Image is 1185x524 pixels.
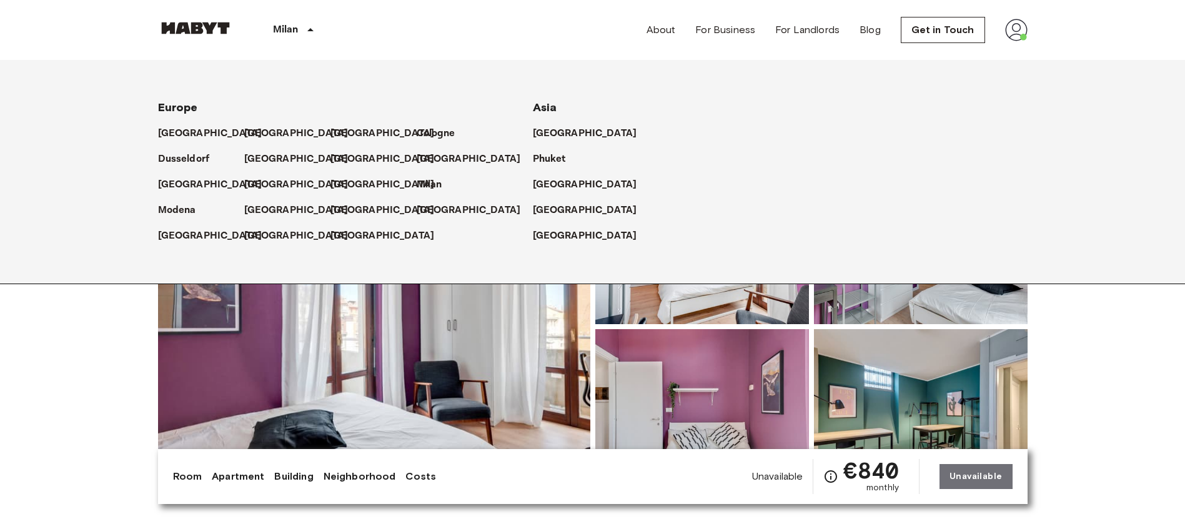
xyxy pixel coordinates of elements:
[775,22,840,37] a: For Landlords
[533,152,566,167] p: Phuket
[158,101,198,114] span: Europe
[330,152,435,167] p: [GEOGRAPHIC_DATA]
[244,203,361,218] a: [GEOGRAPHIC_DATA]
[330,126,435,141] p: [GEOGRAPHIC_DATA]
[417,177,455,192] a: Milan
[595,329,809,493] img: Picture of unit IT-14-069-001-07H
[405,469,436,484] a: Costs
[533,177,650,192] a: [GEOGRAPHIC_DATA]
[244,152,361,167] a: [GEOGRAPHIC_DATA]
[330,152,447,167] a: [GEOGRAPHIC_DATA]
[158,161,590,493] img: Marketing picture of unit IT-14-069-001-07H
[244,229,349,244] p: [GEOGRAPHIC_DATA]
[173,469,202,484] a: Room
[823,469,838,484] svg: Check cost overview for full price breakdown. Please note that discounts apply to new joiners onl...
[158,177,275,192] a: [GEOGRAPHIC_DATA]
[158,126,275,141] a: [GEOGRAPHIC_DATA]
[330,203,447,218] a: [GEOGRAPHIC_DATA]
[752,470,803,483] span: Unavailable
[273,22,299,37] p: Milan
[158,203,209,218] a: Modena
[158,177,262,192] p: [GEOGRAPHIC_DATA]
[330,229,447,244] a: [GEOGRAPHIC_DATA]
[244,203,349,218] p: [GEOGRAPHIC_DATA]
[330,229,435,244] p: [GEOGRAPHIC_DATA]
[814,329,1028,493] img: Picture of unit IT-14-069-001-07H
[324,469,396,484] a: Neighborhood
[533,126,650,141] a: [GEOGRAPHIC_DATA]
[158,22,233,34] img: Habyt
[901,17,985,43] a: Get in Touch
[417,203,521,218] p: [GEOGRAPHIC_DATA]
[417,126,468,141] a: Cologne
[158,126,262,141] p: [GEOGRAPHIC_DATA]
[843,459,899,482] span: €840
[417,152,521,167] p: [GEOGRAPHIC_DATA]
[647,22,676,37] a: About
[330,177,447,192] a: [GEOGRAPHIC_DATA]
[244,126,349,141] p: [GEOGRAPHIC_DATA]
[695,22,755,37] a: For Business
[533,229,650,244] a: [GEOGRAPHIC_DATA]
[533,203,650,218] a: [GEOGRAPHIC_DATA]
[244,177,361,192] a: [GEOGRAPHIC_DATA]
[158,203,196,218] p: Modena
[212,469,264,484] a: Apartment
[533,203,637,218] p: [GEOGRAPHIC_DATA]
[866,482,899,494] span: monthly
[244,177,349,192] p: [GEOGRAPHIC_DATA]
[158,152,210,167] p: Dusseldorf
[533,229,637,244] p: [GEOGRAPHIC_DATA]
[533,101,557,114] span: Asia
[417,126,455,141] p: Cologne
[158,152,222,167] a: Dusseldorf
[417,177,442,192] p: Milan
[274,469,313,484] a: Building
[330,203,435,218] p: [GEOGRAPHIC_DATA]
[244,229,361,244] a: [GEOGRAPHIC_DATA]
[1005,19,1028,41] img: avatar
[244,152,349,167] p: [GEOGRAPHIC_DATA]
[533,177,637,192] p: [GEOGRAPHIC_DATA]
[330,177,435,192] p: [GEOGRAPHIC_DATA]
[533,152,578,167] a: Phuket
[244,126,361,141] a: [GEOGRAPHIC_DATA]
[330,126,447,141] a: [GEOGRAPHIC_DATA]
[158,229,262,244] p: [GEOGRAPHIC_DATA]
[417,152,533,167] a: [GEOGRAPHIC_DATA]
[158,229,275,244] a: [GEOGRAPHIC_DATA]
[533,126,637,141] p: [GEOGRAPHIC_DATA]
[417,203,533,218] a: [GEOGRAPHIC_DATA]
[860,22,881,37] a: Blog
